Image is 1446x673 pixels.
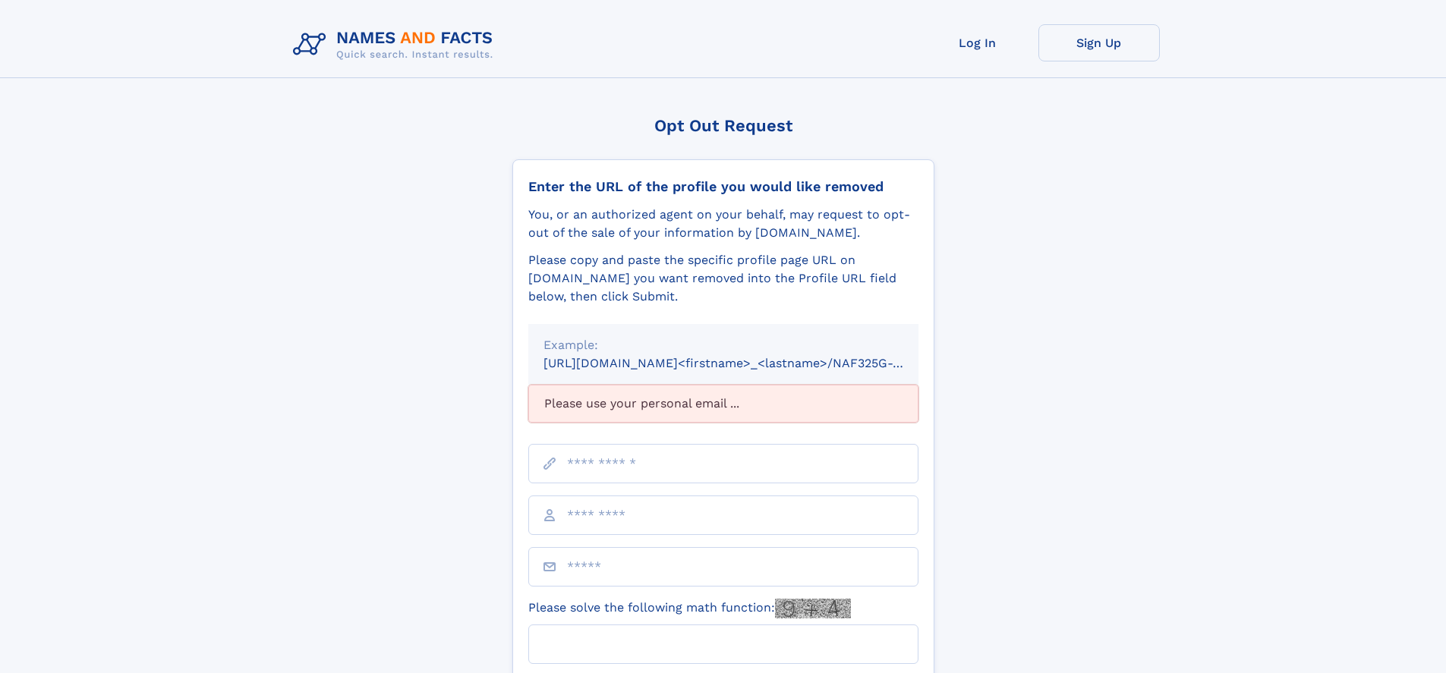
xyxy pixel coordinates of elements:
a: Sign Up [1038,24,1160,61]
small: [URL][DOMAIN_NAME]<firstname>_<lastname>/NAF325G-xxxxxxxx [543,356,947,370]
img: Logo Names and Facts [287,24,506,65]
div: Opt Out Request [512,116,934,135]
div: Please use your personal email ... [528,385,918,423]
div: You, or an authorized agent on your behalf, may request to opt-out of the sale of your informatio... [528,206,918,242]
label: Please solve the following math function: [528,599,851,618]
div: Example: [543,336,903,354]
div: Please copy and paste the specific profile page URL on [DOMAIN_NAME] you want removed into the Pr... [528,251,918,306]
div: Enter the URL of the profile you would like removed [528,178,918,195]
a: Log In [917,24,1038,61]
